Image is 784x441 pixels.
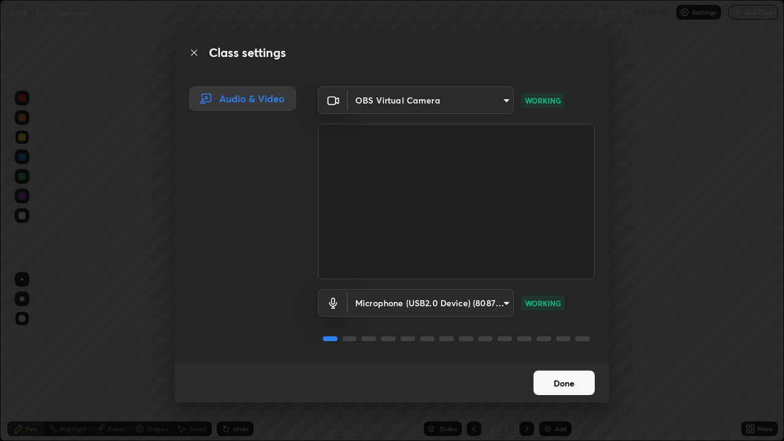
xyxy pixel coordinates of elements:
div: Audio & Video [189,86,296,111]
p: WORKING [525,95,561,106]
div: OBS Virtual Camera [348,86,514,114]
h2: Class settings [209,43,286,62]
div: OBS Virtual Camera [348,289,514,317]
p: WORKING [525,298,561,309]
button: Done [533,371,595,395]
